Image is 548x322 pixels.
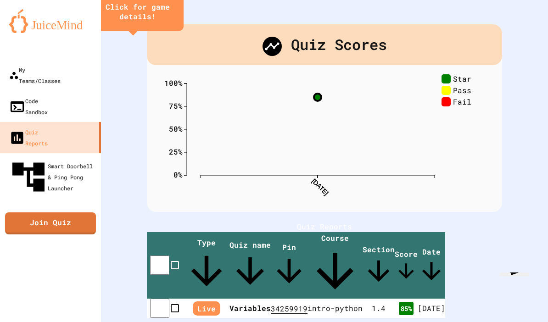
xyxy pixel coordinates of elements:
text: 100% [164,78,183,88]
div: Smart Doorbell & Ping Pong Launcher [9,158,97,196]
text: 50% [169,124,183,133]
div: 1 . 4 [363,303,395,314]
div: 85 % [399,302,414,315]
div: My Teams/Classes [9,64,61,86]
text: Star [453,73,471,83]
span: Score [395,249,418,283]
span: Date [418,247,445,285]
text: Fail [453,96,471,106]
span: Section [363,244,395,287]
text: 75% [169,101,183,111]
text: 25% [169,147,183,156]
span: Pin [271,242,308,289]
div: Click for game details! [101,2,174,22]
th: Variables [229,299,271,318]
span: Course [308,233,363,299]
span: Quiz name [229,240,271,292]
div: Quiz Reports [9,127,48,149]
a: Join Quiz [5,212,96,234]
span: Live [193,301,220,316]
h1: Quiz Reports [147,221,502,232]
td: [DATE] [418,299,445,318]
text: [DATE] [310,177,330,196]
text: Pass [453,85,471,94]
input: select all desserts [150,255,169,275]
text: 0% [173,170,183,179]
span: Type [184,238,229,294]
div: Code Sandbox [9,95,48,117]
iframe: chat widget [496,272,540,315]
img: logo-orange.svg [9,9,92,33]
div: intro-python [308,303,363,314]
div: Quiz Scores [147,24,502,65]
